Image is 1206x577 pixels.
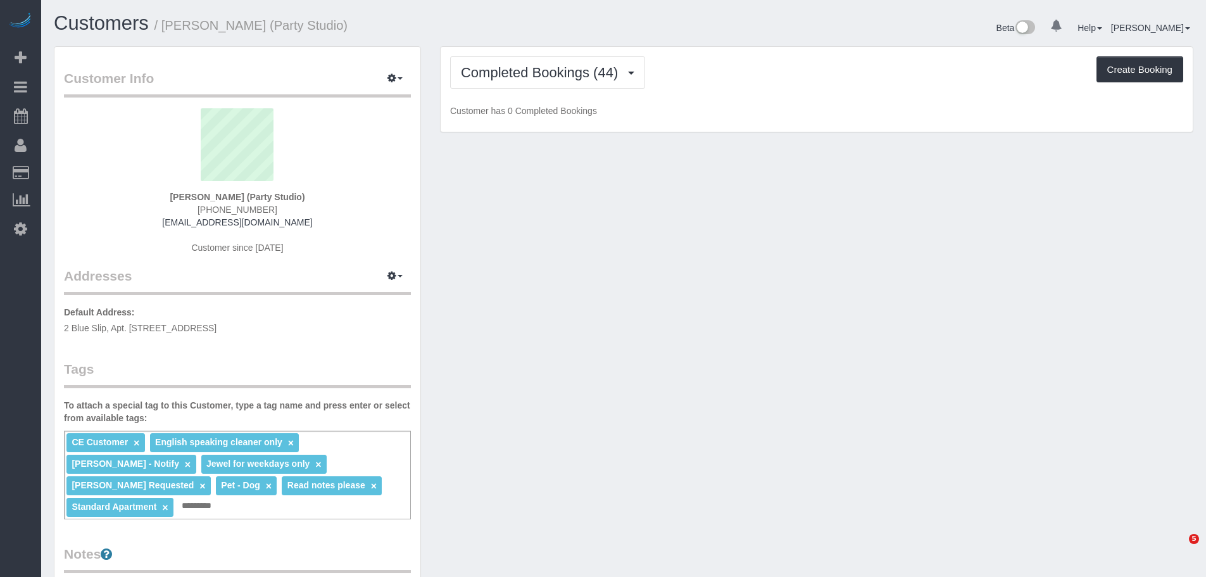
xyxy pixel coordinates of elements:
[288,438,294,448] a: ×
[315,459,321,470] a: ×
[64,323,217,333] span: 2 Blue Slip, Apt. [STREET_ADDRESS]
[1111,23,1190,33] a: [PERSON_NAME]
[72,480,194,490] span: [PERSON_NAME] Requested
[199,481,205,491] a: ×
[450,105,1183,117] p: Customer has 0 Completed Bookings
[198,205,277,215] span: [PHONE_NUMBER]
[996,23,1036,33] a: Beta
[72,502,156,512] span: Standard Apartment
[72,437,128,447] span: CE Customer
[170,192,305,202] strong: [PERSON_NAME] (Party Studio)
[64,545,411,573] legend: Notes
[134,438,139,448] a: ×
[1096,56,1183,83] button: Create Booking
[162,502,168,513] a: ×
[287,480,365,490] span: Read notes please
[371,481,377,491] a: ×
[8,13,33,30] img: Automaid Logo
[155,437,282,447] span: English speaking cleaner only
[1077,23,1102,33] a: Help
[64,399,411,424] label: To attach a special tag to this Customer, type a tag name and press enter or select from availabl...
[72,459,179,469] span: [PERSON_NAME] - Notify
[185,459,191,470] a: ×
[64,360,411,388] legend: Tags
[54,12,149,34] a: Customers
[191,243,283,253] span: Customer since [DATE]
[461,65,624,80] span: Completed Bookings (44)
[1014,20,1035,37] img: New interface
[450,56,645,89] button: Completed Bookings (44)
[162,217,312,227] a: [EMAIL_ADDRESS][DOMAIN_NAME]
[221,480,260,490] span: Pet - Dog
[206,459,310,469] span: Jewel for weekdays only
[266,481,272,491] a: ×
[154,18,348,32] small: / [PERSON_NAME] (Party Studio)
[64,69,411,98] legend: Customer Info
[64,306,135,319] label: Default Address:
[1189,534,1199,544] span: 5
[1163,534,1193,564] iframe: Intercom live chat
